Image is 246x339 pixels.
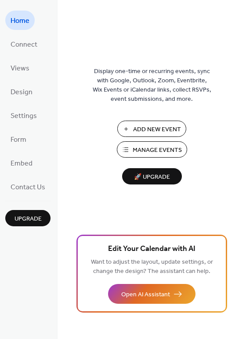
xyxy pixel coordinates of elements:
a: Embed [5,153,38,173]
span: 🚀 Upgrade [127,171,177,183]
a: Home [5,11,35,30]
span: Home [11,14,29,28]
span: Connect [11,38,37,52]
span: Add New Event [133,125,181,134]
span: Edit Your Calendar with AI [108,243,195,255]
span: Upgrade [14,214,42,224]
span: Open AI Assistant [121,290,170,299]
span: Settings [11,109,37,123]
span: Want to adjust the layout, update settings, or change the design? The assistant can help. [91,256,213,277]
span: Views [11,62,29,76]
button: Open AI Assistant [108,284,195,304]
button: Upgrade [5,210,51,226]
a: Form [5,129,32,149]
a: Settings [5,106,42,125]
span: Design [11,85,33,99]
span: Embed [11,157,33,171]
span: Contact Us [11,181,45,195]
span: Form [11,133,26,147]
a: Views [5,58,35,77]
span: Display one-time or recurring events, sync with Google, Outlook, Zoom, Eventbrite, Wix Events or ... [93,67,211,104]
button: 🚀 Upgrade [122,168,182,184]
a: Design [5,82,38,101]
button: Manage Events [117,141,187,158]
span: Manage Events [133,146,182,155]
a: Connect [5,34,43,54]
a: Contact Us [5,177,51,196]
button: Add New Event [117,121,186,137]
